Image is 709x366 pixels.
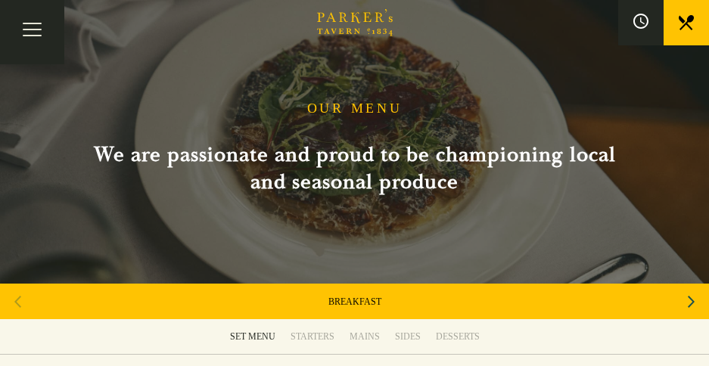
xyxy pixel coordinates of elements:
a: DESSERTS [428,319,487,354]
div: SIDES [395,330,421,343]
h1: OUR MENU [307,101,403,117]
div: DESSERTS [436,330,480,343]
a: STARTERS [283,319,342,354]
a: BREAKFAST [328,296,381,308]
div: Next slide [681,285,701,318]
a: MAINS [342,319,387,354]
h2: We are passionate and proud to be championing local and seasonal produce [75,141,635,196]
div: MAINS [350,330,380,343]
a: SET MENU [222,319,283,354]
a: SIDES [387,319,428,354]
div: SET MENU [230,330,275,343]
div: STARTERS [291,330,334,343]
